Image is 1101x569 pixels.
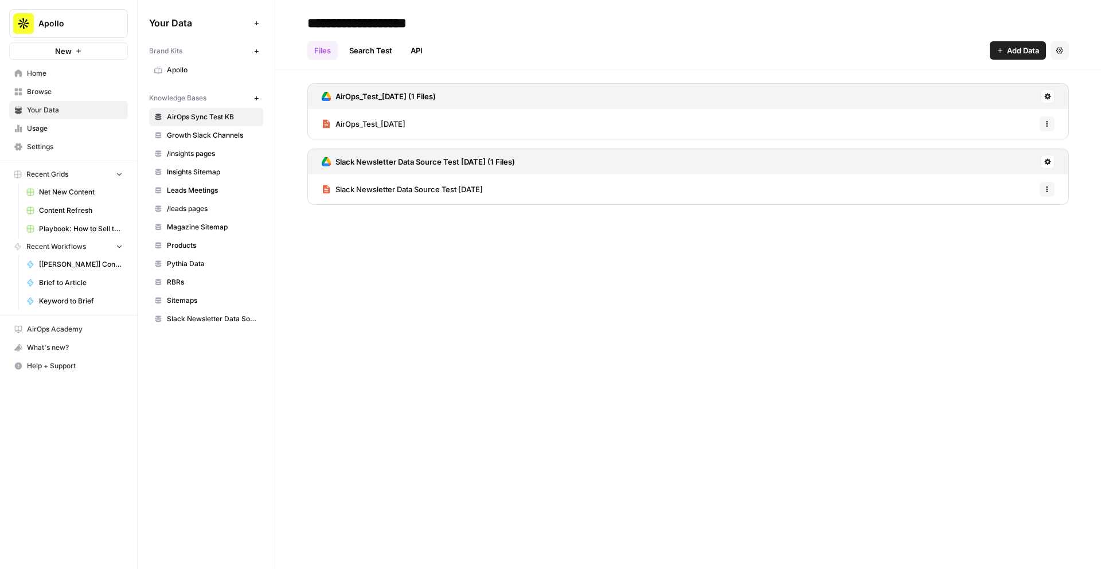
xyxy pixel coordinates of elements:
span: Slack Newsletter Data Source Test [DATE] [335,184,483,195]
a: Products [149,236,263,255]
span: Settings [27,142,123,152]
span: Usage [27,123,123,134]
span: Growth Slack Channels [167,130,258,141]
a: Home [9,64,128,83]
a: Keyword to Brief [21,292,128,310]
span: Sitemaps [167,295,258,306]
a: AirOps Academy [9,320,128,338]
a: Slack Newsletter Data Source Test [DATE] [149,310,263,328]
span: Insights Sitemap [167,167,258,177]
a: Sitemaps [149,291,263,310]
button: Recent Workflows [9,238,128,255]
div: What's new? [10,339,127,356]
a: AirOps_Test_[DATE] (1 Files) [322,84,436,109]
span: /insights pages [167,149,258,159]
a: Browse [9,83,128,101]
span: RBRs [167,277,258,287]
span: Your Data [149,16,249,30]
span: Brand Kits [149,46,182,56]
a: Magazine Sitemap [149,218,263,236]
a: Files [307,41,338,60]
a: Net New Content [21,183,128,201]
a: Brief to Article [21,274,128,292]
h3: AirOps_Test_[DATE] (1 Files) [335,91,436,102]
a: Leads Meetings [149,181,263,200]
button: Workspace: Apollo [9,9,128,38]
a: Playbook: How to Sell to "X" Leads Grid [21,220,128,238]
a: [[PERSON_NAME]] Content Refresh [21,255,128,274]
img: Apollo Logo [13,13,34,34]
button: Recent Grids [9,166,128,183]
a: Insights Sitemap [149,163,263,181]
span: Pythia Data [167,259,258,269]
span: Your Data [27,105,123,115]
button: What's new? [9,338,128,357]
span: Playbook: How to Sell to "X" Leads Grid [39,224,123,234]
a: /insights pages [149,145,263,163]
span: Slack Newsletter Data Source Test [DATE] [167,314,258,324]
a: Content Refresh [21,201,128,220]
span: AirOps Academy [27,324,123,334]
span: /leads pages [167,204,258,214]
button: Add Data [990,41,1046,60]
span: Knowledge Bases [149,93,206,103]
a: AirOps Sync Test KB [149,108,263,126]
span: Net New Content [39,187,123,197]
span: Apollo [38,18,108,29]
a: Search Test [342,41,399,60]
a: Apollo [149,61,263,79]
span: Recent Grids [26,169,68,180]
a: Growth Slack Channels [149,126,263,145]
a: AirOps_Test_[DATE] [322,109,405,139]
a: Settings [9,138,128,156]
a: Your Data [9,101,128,119]
a: Slack Newsletter Data Source Test [DATE] [322,174,483,204]
span: Browse [27,87,123,97]
span: Recent Workflows [26,241,86,252]
a: API [404,41,430,60]
span: New [55,45,72,57]
span: Products [167,240,258,251]
a: RBRs [149,273,263,291]
span: Apollo [167,65,258,75]
a: Pythia Data [149,255,263,273]
a: Usage [9,119,128,138]
span: Brief to Article [39,278,123,288]
button: New [9,42,128,60]
span: Leads Meetings [167,185,258,196]
span: [[PERSON_NAME]] Content Refresh [39,259,123,270]
span: Add Data [1007,45,1039,56]
span: Keyword to Brief [39,296,123,306]
button: Help + Support [9,357,128,375]
span: AirOps_Test_[DATE] [335,118,405,130]
span: Home [27,68,123,79]
span: Help + Support [27,361,123,371]
span: Content Refresh [39,205,123,216]
span: Magazine Sitemap [167,222,258,232]
a: Slack Newsletter Data Source Test [DATE] (1 Files) [322,149,515,174]
h3: Slack Newsletter Data Source Test [DATE] (1 Files) [335,156,515,167]
span: AirOps Sync Test KB [167,112,258,122]
a: /leads pages [149,200,263,218]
